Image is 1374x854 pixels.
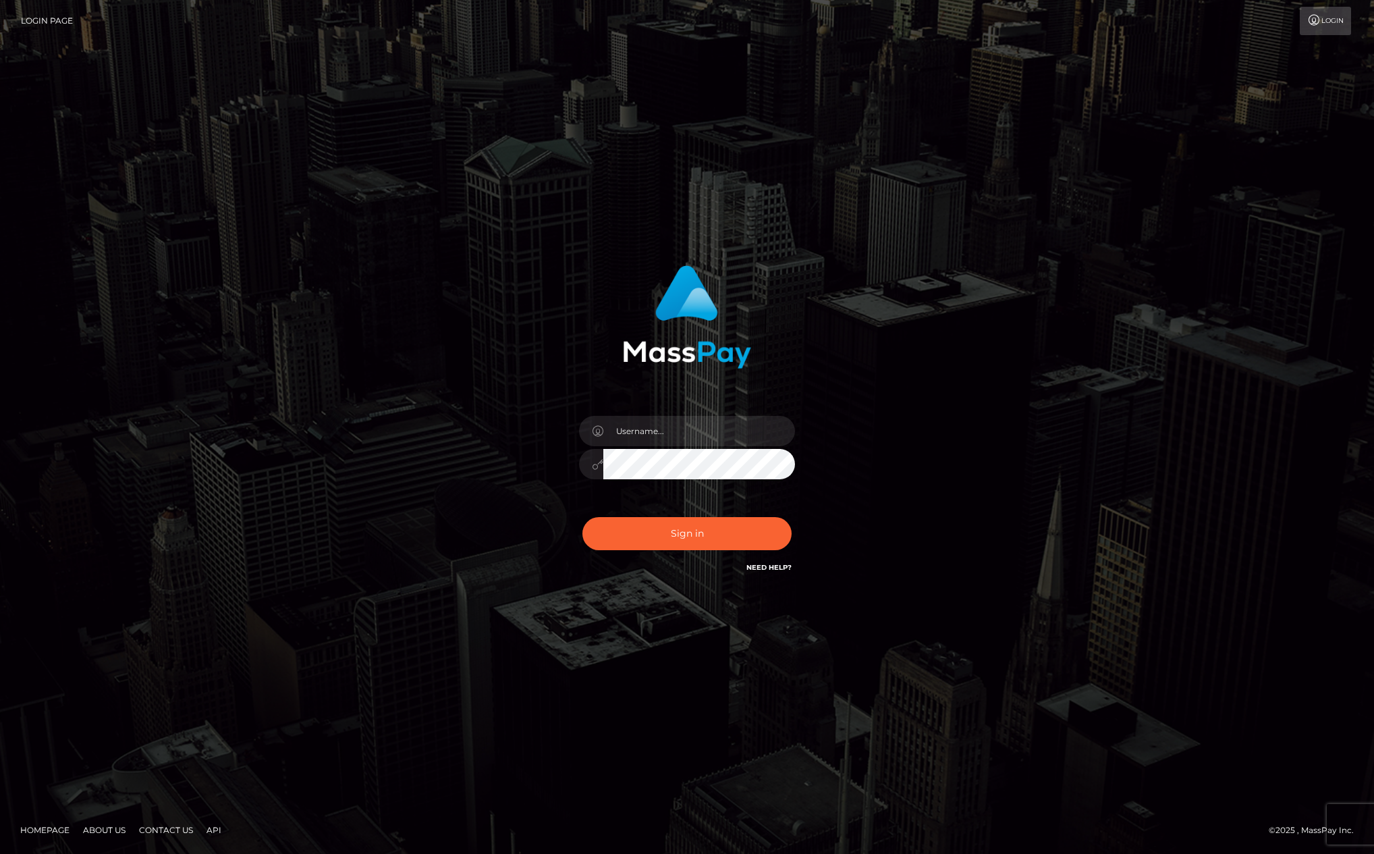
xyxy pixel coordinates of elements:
button: Sign in [582,517,792,550]
div: © 2025 , MassPay Inc. [1269,823,1364,838]
a: API [201,820,227,840]
a: About Us [78,820,131,840]
a: Contact Us [134,820,198,840]
a: Login Page [21,7,73,35]
a: Login [1300,7,1351,35]
img: MassPay Login [623,265,751,369]
input: Username... [603,416,795,446]
a: Need Help? [746,563,792,572]
a: Homepage [15,820,75,840]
